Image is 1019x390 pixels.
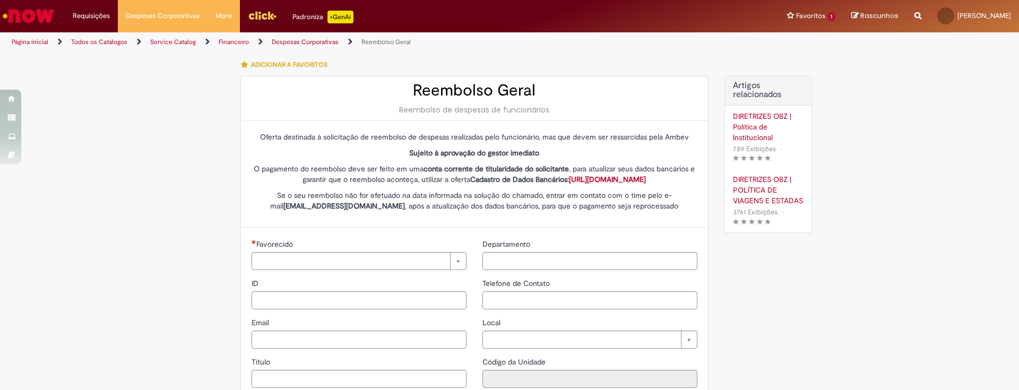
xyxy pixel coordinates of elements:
[283,201,405,211] strong: [EMAIL_ADDRESS][DOMAIN_NAME]
[252,357,272,367] span: Título
[778,142,784,156] span: •
[272,38,339,46] a: Despesas Corporativas
[796,11,825,21] span: Favoritos
[409,148,539,158] strong: Sujeito à aprovação do gestor imediato
[482,279,552,288] span: Telefone de Contato
[733,81,804,100] h3: Artigos relacionados
[219,38,249,46] a: Financeiro
[251,60,327,69] span: Adicionar a Favoritos
[827,12,835,21] span: 1
[240,54,333,76] button: Adicionar a Favoritos
[1,5,56,27] img: ServiceNow
[12,38,48,46] a: Página inicial
[733,144,776,153] span: 789 Exibições
[482,291,697,309] input: Telefone de Contato
[252,370,467,388] input: Título
[482,318,503,327] span: Local
[126,11,200,21] span: Despesas Corporativas
[8,32,671,52] ul: Trilhas de página
[256,239,295,249] span: Necessários - Favorecido
[252,318,271,327] span: Email
[733,207,778,216] span: 3761 Exibições
[215,11,232,21] span: More
[482,239,532,249] span: Departamento
[252,163,697,185] p: O pagamento do reembolso deve ser feito em uma , para atualizar seus dados bancários e garantir q...
[252,82,697,99] h2: Reembolso Geral
[470,175,646,184] strong: Cadastro de Dados Bancários:
[733,111,804,143] a: DIRETRIZES OBZ | Política de Institucional
[860,11,899,21] span: Rascunhos
[482,331,697,349] a: Limpar campo Local
[327,11,353,23] p: +GenAi
[733,174,804,206] a: DIRETRIZES OBZ | POLÍTICA DE VIAGENS E ESTADAS
[248,7,277,23] img: click_logo_yellow_360x200.png
[851,11,899,21] a: Rascunhos
[252,105,697,115] div: Reembolso de despesas de funcionários
[361,38,411,46] a: Reembolso Geral
[292,11,353,23] div: Padroniza
[780,205,786,219] span: •
[73,11,110,21] span: Requisições
[957,11,1011,20] span: [PERSON_NAME]
[252,279,261,288] span: ID
[252,331,467,349] input: Email
[424,164,569,174] strong: conta corrente de titularidade do solicitante
[569,175,646,184] a: [URL][DOMAIN_NAME]
[252,291,467,309] input: ID
[482,252,697,270] input: Departamento
[252,132,697,142] p: Oferta destinada à solicitação de reembolso de despesas realizadas pelo funcionário, mas que deve...
[252,252,467,270] a: Limpar campo Favorecido
[252,190,697,211] p: Se o seu reembolso não for efetuado na data informada na solução do chamado, entrar em contato co...
[482,357,548,367] label: Somente leitura - Código da Unidade
[150,38,196,46] a: Service Catalog
[252,240,256,244] span: Necessários
[482,370,697,388] input: Código da Unidade
[71,38,127,46] a: Todos os Catálogos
